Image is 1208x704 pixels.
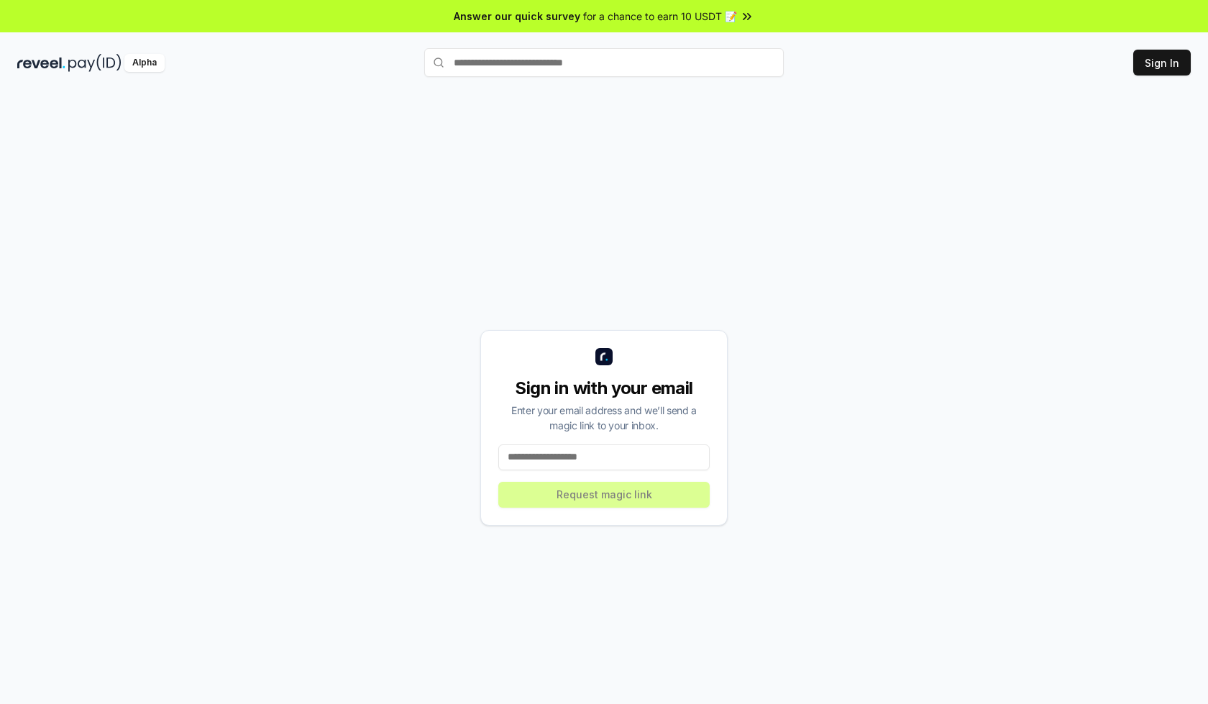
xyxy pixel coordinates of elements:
[498,403,710,433] div: Enter your email address and we’ll send a magic link to your inbox.
[583,9,737,24] span: for a chance to earn 10 USDT 📝
[17,54,65,72] img: reveel_dark
[498,377,710,400] div: Sign in with your email
[595,348,613,365] img: logo_small
[68,54,122,72] img: pay_id
[1133,50,1191,76] button: Sign In
[124,54,165,72] div: Alpha
[454,9,580,24] span: Answer our quick survey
